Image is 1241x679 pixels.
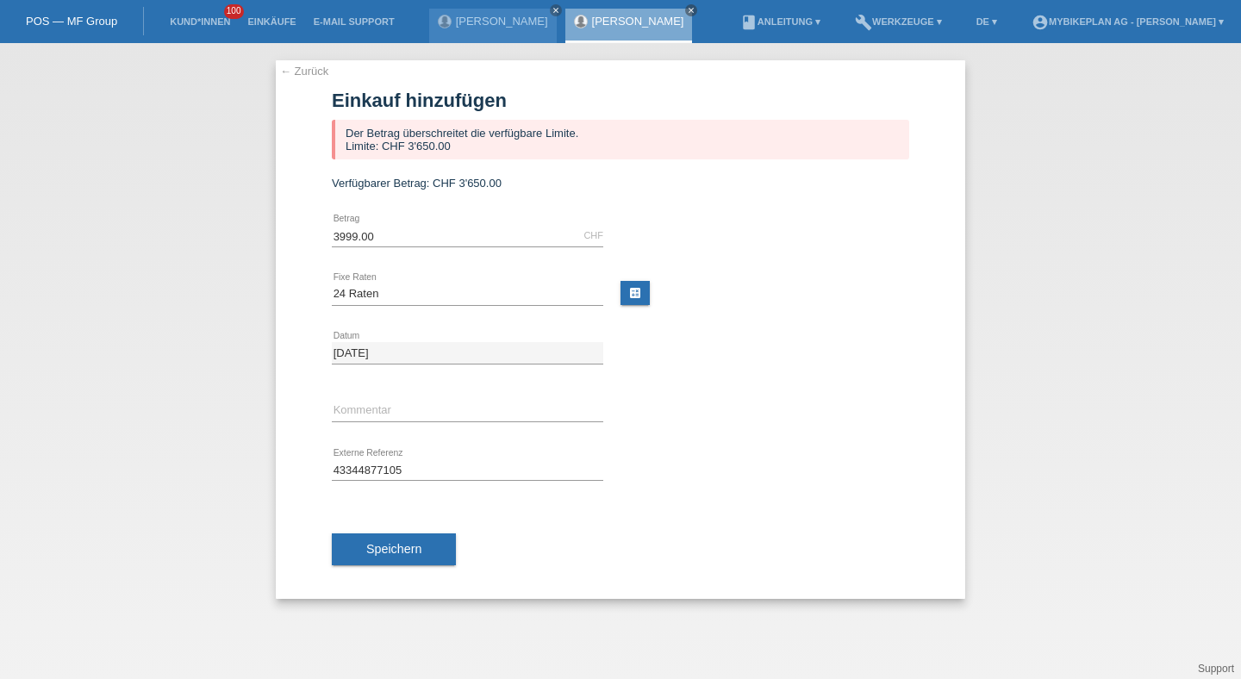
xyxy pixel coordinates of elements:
[628,286,642,300] i: calculate
[332,177,429,190] span: Verfügbarer Betrag:
[1023,16,1232,27] a: account_circleMybikeplan AG - [PERSON_NAME] ▾
[366,542,421,556] span: Speichern
[1032,14,1049,31] i: account_circle
[224,4,245,19] span: 100
[855,14,872,31] i: build
[846,16,951,27] a: buildWerkzeuge ▾
[685,4,697,16] a: close
[332,90,909,111] h1: Einkauf hinzufügen
[26,15,117,28] a: POS — MF Group
[732,16,829,27] a: bookAnleitung ▾
[456,15,548,28] a: [PERSON_NAME]
[550,4,562,16] a: close
[161,16,239,27] a: Kund*innen
[305,16,403,27] a: E-Mail Support
[583,230,603,240] div: CHF
[687,6,695,15] i: close
[332,120,909,159] div: Der Betrag überschreitet die verfügbare Limite. Limite: CHF 3'650.00
[433,177,502,190] span: CHF 3'650.00
[592,15,684,28] a: [PERSON_NAME]
[620,281,650,305] a: calculate
[740,14,758,31] i: book
[968,16,1006,27] a: DE ▾
[332,533,456,566] button: Speichern
[280,65,328,78] a: ← Zurück
[552,6,560,15] i: close
[239,16,304,27] a: Einkäufe
[1198,663,1234,675] a: Support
